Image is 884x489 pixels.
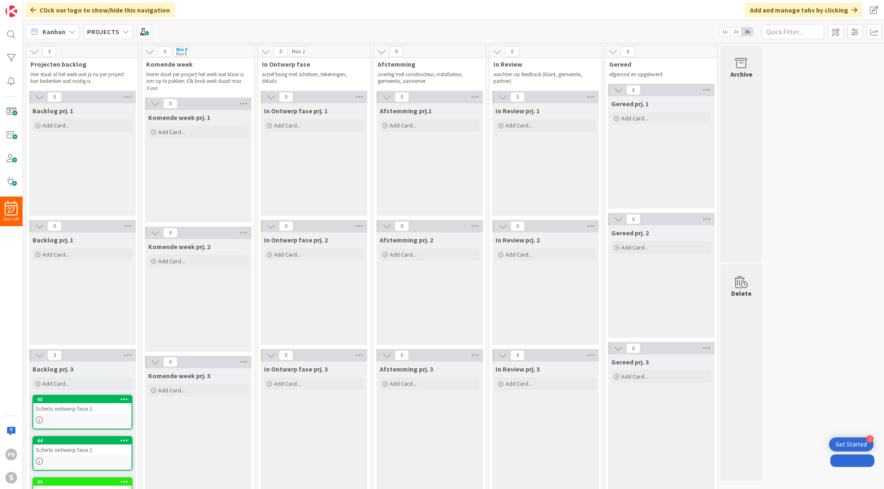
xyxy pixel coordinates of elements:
div: Delete [731,288,752,298]
span: 0 [163,357,177,367]
b: PROJECTS [87,27,119,36]
span: In Review [493,60,591,68]
div: pd [5,449,17,460]
span: Afstemming prj.1 [380,107,432,115]
span: 0 [163,228,177,238]
span: 0 [510,221,525,231]
div: 45 [33,396,132,403]
span: 0 [505,47,519,57]
div: 44 [37,438,132,444]
span: Add Card... [158,387,185,394]
span: In Ontwerp fase [262,60,360,68]
div: Max 2 [292,50,305,54]
a: 44Schets ontwerp fase 1 [32,436,132,471]
div: 44 [33,437,132,444]
p: afgerond en opgeleverd [609,71,707,78]
div: 45 [37,397,132,402]
span: Add Card... [42,380,69,387]
span: 0 [395,350,409,360]
span: 0 [279,92,293,102]
span: Add Card... [158,128,185,136]
img: Visit kanbanzone.com [5,5,17,17]
div: Archive [730,69,752,79]
span: Add Card... [390,380,416,387]
span: Add Card... [274,251,301,258]
span: Add Card... [274,380,301,387]
span: 0 [626,343,640,353]
span: Add Card... [42,251,69,258]
span: In Ontwerp fase prj. 1 [264,107,328,115]
span: 0 [510,92,525,102]
span: Add Card... [390,251,416,258]
span: Add Card... [621,373,648,380]
div: Open Get Started checklist, remaining modules: 3 [829,437,874,452]
span: Add Card... [158,257,185,265]
span: 3 [47,350,62,360]
span: 0 [626,214,640,224]
input: Quick Filter... [762,24,824,39]
p: Hier staat al het werk wat je nu per project kan bedenken wat nodig is. [30,71,129,85]
div: S [5,472,17,484]
span: 0 [158,47,172,57]
span: Add Card... [621,115,648,122]
span: 0 [279,350,293,360]
p: actief bezig met schetsen, tekeningen, details [262,71,360,85]
div: 44Schets ontwerp fase 1 [33,437,132,455]
div: 49 [33,478,132,486]
span: Projecten backlog [30,60,128,68]
div: Click our logo to show/hide this navigation [25,2,175,17]
span: 3x [742,27,753,36]
span: Add Card... [505,122,532,129]
span: 0 [510,350,525,360]
div: 49 [37,479,132,485]
span: In Review prj. 2 [496,236,540,244]
span: Gereed prj. 1 [611,100,649,108]
span: Afstemming [378,60,476,68]
span: Gereed prj. 3 [611,358,649,366]
span: Komende week prj. 2 [148,242,210,251]
span: In Review prj. 3 [496,365,540,373]
span: 0 [47,92,62,102]
div: Get Started [836,440,867,449]
span: 0 [279,221,293,231]
span: 0 [47,221,62,231]
span: 0 [274,47,288,57]
span: Komende week prj. 1 [148,113,210,122]
span: Gereed [609,60,707,68]
span: 2x [730,27,742,36]
span: 0 [163,99,177,109]
span: Backlog prj. 1 [32,236,73,244]
span: Afstemming prj. 3 [380,365,433,373]
span: Add Card... [390,122,416,129]
span: Add Card... [42,122,69,129]
span: Add Card... [505,380,532,387]
div: Schets ontwerp fase 1 [33,403,132,414]
p: Hierin staat per project het werk wat klaar is om op te pakken. Elk brok werk duurt max 3 uur. [146,71,244,92]
span: 1x [719,27,730,36]
span: 3 [42,47,56,57]
span: Add Card... [274,122,301,129]
span: Gereed prj. 2 [611,229,649,237]
p: wachten op feedback (klant, gemeente, partner) [493,71,592,85]
p: overleg met constructeur, installateur, gemeente, aannemer [378,71,476,85]
a: 45Schets ontwerp fase 1 [32,395,132,429]
span: 0 [389,47,403,57]
span: Kanban [42,27,65,37]
div: Min 0 [176,47,187,52]
span: In Review prj. 1 [496,107,540,115]
span: Backlog prj. 1 [32,107,73,115]
span: 0 [395,221,409,231]
div: 45Schets ontwerp fase 1 [33,396,132,414]
div: 3 [866,435,874,443]
span: Komende week [146,60,244,68]
span: Komende week prj. 3 [148,372,210,380]
span: 0 [395,92,409,102]
span: Add Card... [505,251,532,258]
span: 0 [621,47,635,57]
span: In Ontwerp fase prj. 3 [264,365,328,373]
span: Backlog prj. 3 [32,365,73,373]
span: 27 [7,207,15,213]
div: Add and manage tabs by clicking [745,2,862,17]
span: In Ontwerp fase prj. 2 [264,236,328,244]
div: Schets ontwerp fase 1 [33,444,132,455]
